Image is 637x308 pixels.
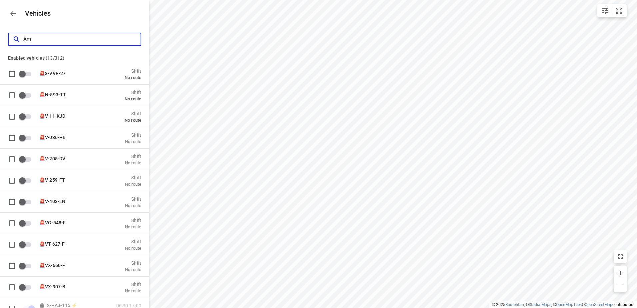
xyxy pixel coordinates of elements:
div: small contained button group [597,4,627,17]
span: Enable [19,238,35,251]
span: 🚨V-403-LN [39,198,65,204]
span: Enable [19,131,35,144]
input: Search vehicles [23,34,141,44]
span: Enable [19,281,35,293]
p: No route [125,267,141,272]
p: No route [125,288,141,293]
span: 🚨VG-548-F [39,220,66,225]
p: No route [125,245,141,251]
p: Shift [125,153,141,159]
span: Enable [19,195,35,208]
span: 🚨VT-627-F [39,241,65,246]
span: Enable [19,89,35,101]
span: Enable [19,67,35,80]
span: Enable [19,217,35,229]
p: Shift [125,68,141,73]
p: No route [125,224,141,229]
p: No route [125,139,141,144]
p: No route [125,203,141,208]
a: OpenStreetMap [585,302,612,307]
p: Vehicles [20,10,51,17]
span: Enable [19,110,35,123]
span: 🚨V-11-KJD [39,113,65,118]
span: Enable [19,174,35,187]
p: No route [125,181,141,187]
span: 🚨N-593-TT [39,92,66,97]
a: OpenMapTiles [556,302,582,307]
p: 06:30-17:00 [116,303,141,308]
p: Shift [125,281,141,287]
p: Shift [125,239,141,244]
li: © 2025 , © , © © contributors [492,302,634,307]
span: Enable [19,153,35,165]
p: Shift [125,111,141,116]
p: Shift [125,196,141,201]
p: Shift [125,132,141,137]
span: 🚨8-VVR-27 [39,70,66,76]
span: 🚨VX-907-B [39,284,65,289]
span: 🚨V-259-FT [39,177,65,182]
span: 🚨V-205-DV [39,156,65,161]
span: Enable [19,259,35,272]
span: 2-HAJ-115 ⚡ [47,302,77,308]
button: Fit zoom [612,4,626,17]
p: No route [125,96,141,101]
p: No route [125,75,141,80]
button: Map settings [599,4,612,17]
p: No route [125,117,141,123]
p: Shift [125,89,141,95]
span: 🚨V-036-HB [39,134,66,140]
a: Routetitan [505,302,524,307]
a: Stadia Maps [529,302,551,307]
p: Shift [125,175,141,180]
span: 🚨VX-660-F [39,262,65,268]
p: Shift [125,260,141,265]
p: No route [125,160,141,165]
p: Shift [125,217,141,223]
